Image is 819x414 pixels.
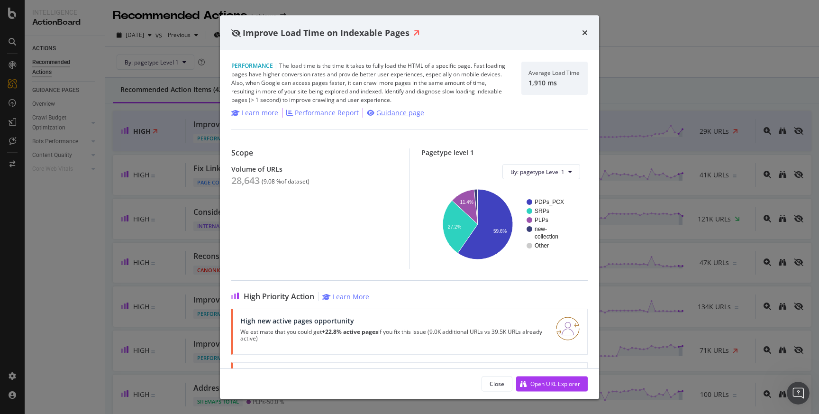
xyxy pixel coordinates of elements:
p: We estimate that you could get if you fix this issue (9.0K additional URLs vs 39.5K URLs already ... [240,329,545,342]
div: Close [490,379,504,387]
div: Volume of URLs [231,165,398,173]
button: By: pagetype Level 1 [502,164,580,179]
text: SRPs [535,208,549,214]
a: Learn more [231,108,278,118]
div: Scope [231,148,398,157]
div: 1,910 ms [528,79,580,87]
text: 59.6% [493,229,506,234]
div: Open URL Explorer [530,379,580,387]
text: new- [535,226,547,232]
a: Guidance page [367,108,424,118]
span: High Priority Action [244,292,314,301]
span: | [274,62,278,70]
button: Close [482,376,512,391]
div: Learn more [242,108,278,118]
text: Other [535,242,549,249]
div: times [582,27,588,39]
div: Average Load Time [528,70,580,76]
img: RO06QsNG.png [556,317,580,340]
text: 11.4% [460,199,473,204]
iframe: Intercom live chat [787,382,810,405]
div: 28,643 [231,175,260,186]
text: PDPs_PCX [535,199,564,205]
div: ( 9.08 % of dataset ) [262,178,309,185]
div: Pagetype level 1 [421,148,588,156]
div: The load time is the time it takes to fully load the HTML of a specific page. Fast loading pages ... [231,62,510,104]
svg: A chart. [429,187,577,261]
div: Performance Report [295,108,359,118]
div: modal [220,15,599,399]
div: High new active pages opportunity [240,317,545,325]
span: Performance [231,62,273,70]
strong: +22.8% active pages [322,328,378,336]
text: PLPs [535,217,548,223]
span: By: pagetype Level 1 [510,167,564,175]
text: collection [535,233,558,240]
button: Open URL Explorer [516,376,588,391]
text: 27.2% [447,224,461,230]
a: Learn More [322,292,369,301]
div: Guidance page [376,108,424,118]
div: Learn More [333,292,369,301]
a: Performance Report [286,108,359,118]
span: Improve Load Time on Indexable Pages [243,27,409,38]
div: eye-slash [231,29,241,37]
